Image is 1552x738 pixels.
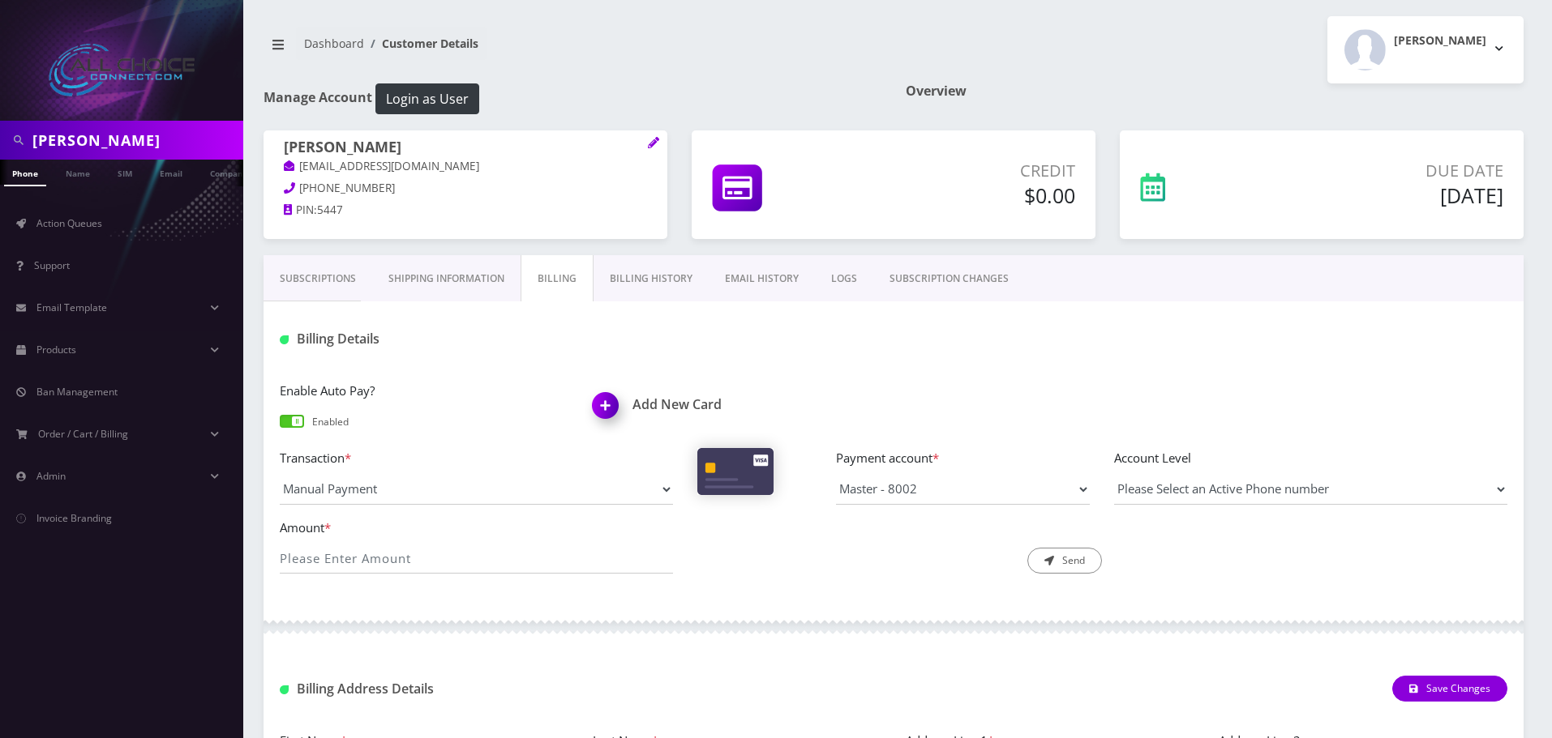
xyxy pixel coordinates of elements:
h1: Overview [906,83,1524,99]
h2: [PERSON_NAME] [1394,34,1486,48]
li: Customer Details [364,35,478,52]
a: Company [202,160,256,185]
h5: $0.00 [873,183,1075,207]
img: Billing Details [280,335,289,344]
p: Credit [873,159,1075,183]
img: Add New Card [585,387,632,435]
p: Enabled [312,415,349,429]
input: Please Enter Amount [280,543,673,574]
span: Admin [36,469,66,483]
button: Login as User [375,83,479,114]
a: LOGS [815,255,873,302]
span: 5447 [317,203,343,217]
label: Transaction [280,449,673,467]
a: Name [58,160,98,185]
label: Account Level [1114,449,1507,467]
h1: [PERSON_NAME] [284,139,647,158]
a: Add New CardAdd New Card [593,397,881,412]
a: Phone [4,160,46,186]
span: Products [36,343,76,356]
a: EMAIL HISTORY [709,255,815,302]
span: Order / Cart / Billing [38,427,128,441]
h1: Billing Details [280,331,673,347]
nav: breadcrumb [264,27,881,73]
label: Enable Auto Pay? [280,382,568,400]
a: Billing History [594,255,709,302]
a: Email [152,160,191,185]
span: Ban Management [36,385,118,399]
label: Payment account [836,449,1090,467]
p: Due Date [1269,159,1503,183]
img: All Choice Connect [49,44,195,96]
a: [EMAIL_ADDRESS][DOMAIN_NAME] [284,159,479,175]
a: Billing [521,255,594,302]
span: Support [34,258,70,272]
span: Email Template [36,301,107,314]
a: Subscriptions [264,255,372,302]
h1: Billing Address Details [280,681,673,697]
a: SIM [109,160,140,185]
span: [PHONE_NUMBER] [299,181,395,195]
h1: Manage Account [264,83,881,114]
a: Login as User [372,88,479,106]
h1: Add New Card [593,397,881,412]
a: SUBSCRIPTION CHANGES [873,255,1025,302]
button: [PERSON_NAME] [1327,16,1524,83]
label: Amount [280,518,673,537]
h5: [DATE] [1269,183,1503,207]
a: PIN: [284,203,317,219]
button: Send [1027,548,1102,574]
img: Cards [697,448,774,495]
input: Search in Company [32,125,239,156]
a: Shipping Information [372,255,521,302]
span: Invoice Branding [36,511,112,525]
img: Billing Address Detail [280,685,289,694]
span: Action Queues [36,216,102,230]
a: Dashboard [304,36,364,51]
button: Save Changes [1392,676,1507,702]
